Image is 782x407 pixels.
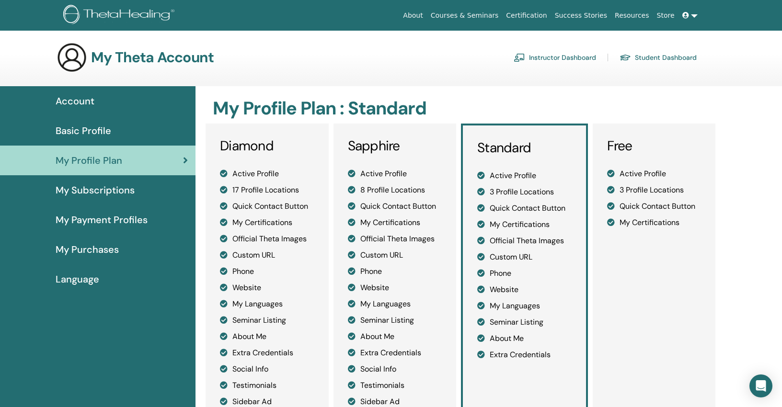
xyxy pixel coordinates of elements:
[611,7,653,24] a: Resources
[220,315,314,326] li: Seminar Listing
[607,217,701,228] li: My Certifications
[348,331,442,342] li: About Me
[749,374,772,397] div: Open Intercom Messenger
[220,217,314,228] li: My Certifications
[348,298,442,310] li: My Languages
[620,50,697,65] a: Student Dashboard
[56,94,94,108] span: Account
[220,266,314,277] li: Phone
[607,184,701,196] li: 3 Profile Locations
[56,272,99,286] span: Language
[477,140,572,156] h3: Standard
[91,49,214,66] h3: My Theta Account
[477,349,572,361] li: Extra Credentials
[220,233,314,245] li: Official Theta Images
[220,363,314,375] li: Social Info
[348,217,442,228] li: My Certifications
[620,54,631,62] img: graduation-cap.svg
[399,7,426,24] a: About
[220,184,314,196] li: 17 Profile Locations
[514,50,596,65] a: Instructor Dashboard
[348,138,442,154] h3: Sapphire
[477,186,572,198] li: 3 Profile Locations
[348,168,442,180] li: Active Profile
[56,183,135,197] span: My Subscriptions
[220,282,314,294] li: Website
[220,331,314,342] li: About Me
[56,242,119,257] span: My Purchases
[653,7,678,24] a: Store
[220,347,314,359] li: Extra Credentials
[607,201,701,212] li: Quick Contact Button
[477,284,572,295] li: Website
[348,266,442,277] li: Phone
[220,380,314,391] li: Testimonials
[348,363,442,375] li: Social Info
[56,124,111,138] span: Basic Profile
[427,7,503,24] a: Courses & Seminars
[220,249,314,261] li: Custom URL
[63,5,178,26] img: logo.png
[348,201,442,212] li: Quick Contact Button
[348,380,442,391] li: Testimonials
[477,317,572,328] li: Seminar Listing
[502,7,551,24] a: Certification
[213,98,713,120] h2: My Profile Plan : Standard
[477,333,572,344] li: About Me
[607,138,701,154] h3: Free
[348,282,442,294] li: Website
[348,315,442,326] li: Seminar Listing
[477,219,572,230] li: My Certifications
[220,201,314,212] li: Quick Contact Button
[57,42,87,73] img: generic-user-icon.jpg
[477,203,572,214] li: Quick Contact Button
[56,213,148,227] span: My Payment Profiles
[477,170,572,181] li: Active Profile
[551,7,611,24] a: Success Stories
[477,251,572,263] li: Custom URL
[348,184,442,196] li: 8 Profile Locations
[514,53,525,62] img: chalkboard-teacher.svg
[477,268,572,279] li: Phone
[56,153,122,168] span: My Profile Plan
[348,233,442,245] li: Official Theta Images
[477,300,572,312] li: My Languages
[607,168,701,180] li: Active Profile
[220,168,314,180] li: Active Profile
[348,249,442,261] li: Custom URL
[348,347,442,359] li: Extra Credentials
[220,298,314,310] li: My Languages
[477,235,572,247] li: Official Theta Images
[220,138,314,154] h3: Diamond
